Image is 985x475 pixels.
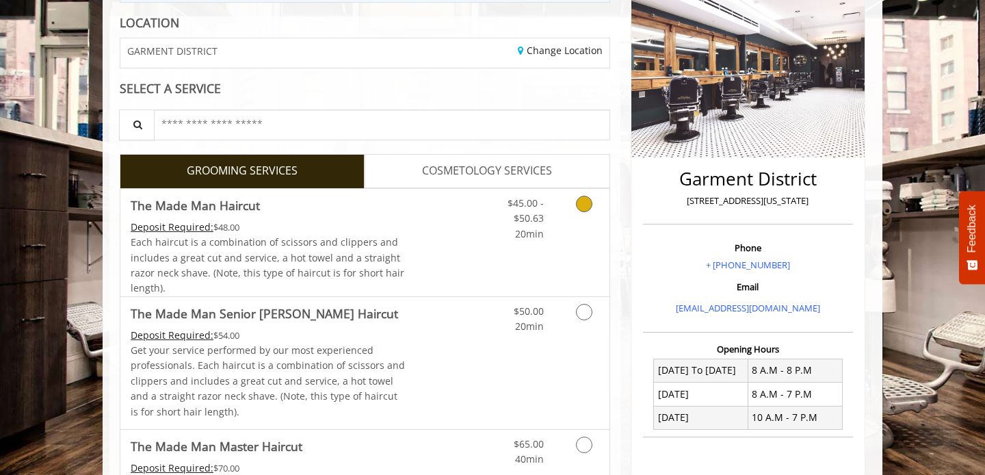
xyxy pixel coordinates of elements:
span: COSMETOLOGY SERVICES [422,162,552,180]
a: + [PHONE_NUMBER] [706,259,790,271]
h3: Email [646,282,850,292]
td: 10 A.M - 7 P.M [748,406,842,429]
span: GARMENT DISTRICT [127,46,218,56]
button: Feedback - Show survey [959,191,985,284]
span: Feedback [966,205,978,253]
td: [DATE] [654,406,748,429]
p: Get your service performed by our most experienced professionals. Each haircut is a combination o... [131,343,406,420]
span: GROOMING SERVICES [187,162,298,180]
td: 8 A.M - 7 P.M [748,383,842,406]
td: 8 A.M - 8 P.M [748,359,842,382]
span: This service needs some Advance to be paid before we block your appointment [131,220,213,233]
b: LOCATION [120,14,179,31]
h2: Garment District [646,169,850,189]
span: Each haircut is a combination of scissors and clippers and includes a great cut and service, a ho... [131,235,404,294]
h3: Phone [646,243,850,253]
span: $65.00 [514,437,544,450]
h3: Opening Hours [643,344,853,354]
span: This service needs some Advance to be paid before we block your appointment [131,461,213,474]
a: Change Location [518,44,603,57]
b: The Made Man Senior [PERSON_NAME] Haircut [131,304,398,323]
td: [DATE] [654,383,748,406]
b: The Made Man Master Haircut [131,437,302,456]
a: [EMAIL_ADDRESS][DOMAIN_NAME] [676,302,820,314]
div: $48.00 [131,220,406,235]
span: $45.00 - $50.63 [508,196,544,224]
button: Service Search [119,110,155,140]
span: 20min [515,227,544,240]
p: [STREET_ADDRESS][US_STATE] [646,194,850,208]
span: This service needs some Advance to be paid before we block your appointment [131,329,213,342]
span: $50.00 [514,305,544,318]
div: SELECT A SERVICE [120,82,610,95]
b: The Made Man Haircut [131,196,260,215]
span: 20min [515,320,544,333]
span: 40min [515,452,544,465]
td: [DATE] To [DATE] [654,359,748,382]
div: $54.00 [131,328,406,343]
